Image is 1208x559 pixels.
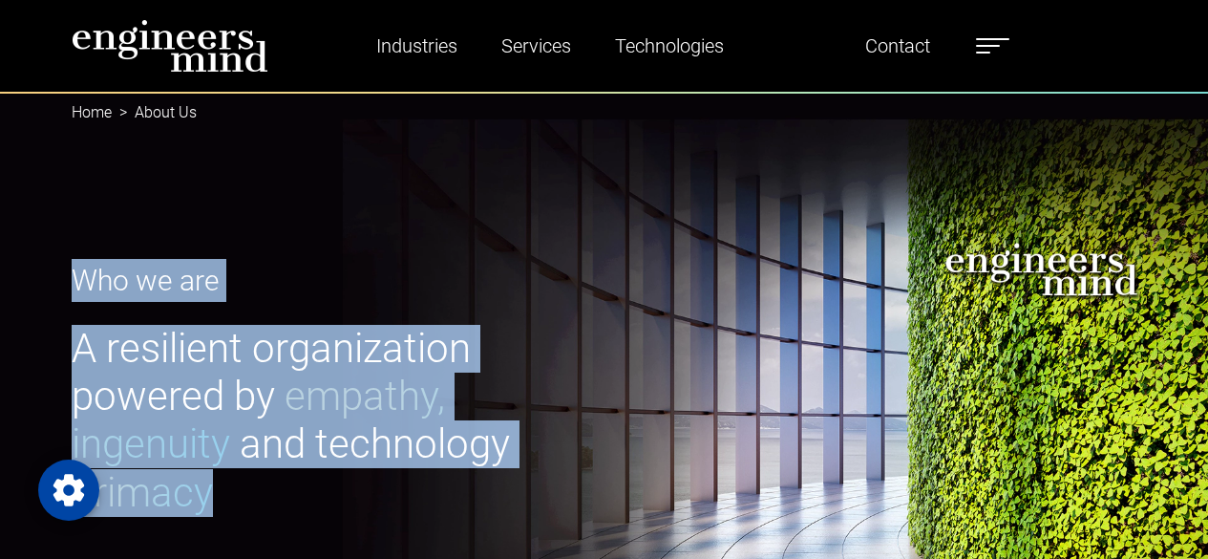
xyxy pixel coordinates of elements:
li: About Us [112,101,197,124]
span: primacy [72,469,213,516]
a: Industries [369,24,465,68]
nav: breadcrumb [72,92,1137,134]
a: Technologies [607,24,731,68]
a: Home [72,103,112,121]
span: empathy, ingenuity [72,373,445,467]
h1: A resilient organization powered by and technology [72,325,593,518]
img: logo [72,19,268,73]
a: Services [494,24,579,68]
p: Who we are [72,259,593,302]
a: Contact [858,24,938,68]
